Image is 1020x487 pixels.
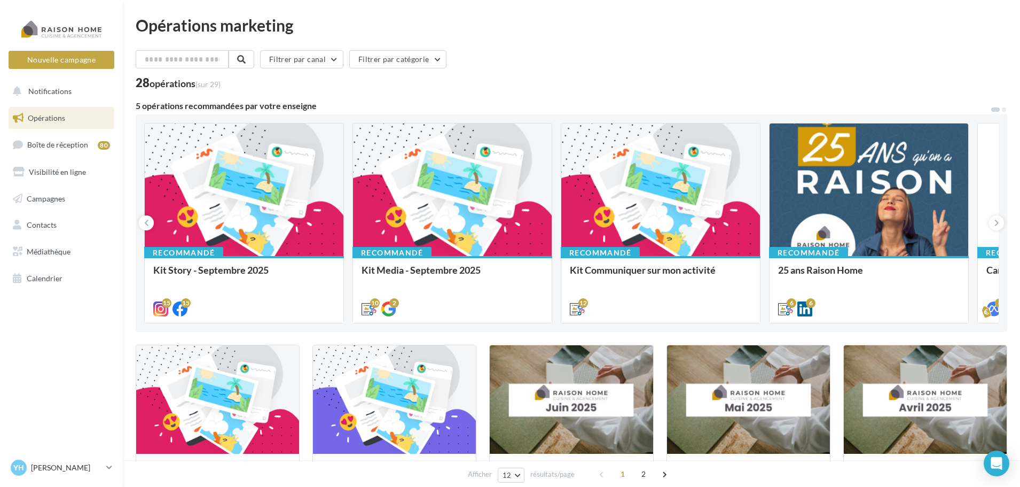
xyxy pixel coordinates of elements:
[136,77,221,89] div: 28
[6,161,116,183] a: Visibilité en ligne
[28,87,72,96] span: Notifications
[806,298,815,308] div: 6
[530,469,575,480] span: résultats/page
[27,220,57,229] span: Contacts
[98,141,110,150] div: 80
[578,298,588,308] div: 12
[31,462,102,473] p: [PERSON_NAME]
[635,466,652,483] span: 2
[9,458,114,478] a: YH [PERSON_NAME]
[27,274,62,283] span: Calendrier
[352,247,431,259] div: Recommandé
[503,471,512,480] span: 12
[6,241,116,263] a: Médiathèque
[27,140,88,149] span: Boîte de réception
[181,298,191,308] div: 15
[995,298,1005,308] div: 3
[6,267,116,290] a: Calendrier
[29,167,86,176] span: Visibilité en ligne
[769,247,848,259] div: Recommandé
[468,469,492,480] span: Afficher
[787,298,796,308] div: 6
[984,451,1009,476] div: Open Intercom Messenger
[362,265,543,286] div: Kit Media - Septembre 2025
[162,298,171,308] div: 15
[6,188,116,210] a: Campagnes
[778,265,960,286] div: 25 ans Raison Home
[6,80,112,103] button: Notifications
[150,79,221,88] div: opérations
[6,133,116,156] a: Boîte de réception80
[28,113,65,122] span: Opérations
[27,247,70,256] span: Médiathèque
[370,298,380,308] div: 10
[498,468,525,483] button: 12
[561,247,640,259] div: Recommandé
[614,466,631,483] span: 1
[6,214,116,236] a: Contacts
[153,265,335,286] div: Kit Story - Septembre 2025
[195,80,221,89] span: (sur 29)
[6,107,116,129] a: Opérations
[260,50,343,68] button: Filtrer par canal
[13,462,24,473] span: YH
[9,51,114,69] button: Nouvelle campagne
[136,102,990,110] div: 5 opérations recommandées par votre enseigne
[389,298,399,308] div: 2
[136,17,1007,33] div: Opérations marketing
[349,50,446,68] button: Filtrer par catégorie
[27,194,65,203] span: Campagnes
[570,265,751,286] div: Kit Communiquer sur mon activité
[144,247,223,259] div: Recommandé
